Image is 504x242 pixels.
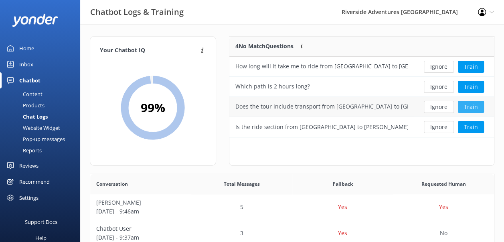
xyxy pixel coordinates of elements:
div: Is the ride section from [GEOGRAPHIC_DATA] to [PERSON_NAME][GEOGRAPHIC_DATA] still closed? [235,123,408,131]
div: Reports [5,145,42,156]
span: Requested Human [421,180,466,188]
p: 3 [240,229,243,238]
p: 4 No Match Questions [235,42,293,51]
div: row [229,117,494,137]
div: grid [229,57,494,137]
p: [DATE] - 9:46am [96,207,185,216]
h3: Chatbot Logs & Training [90,6,184,18]
p: Chatbot User [96,224,185,233]
div: row [90,194,494,220]
button: Train [458,121,484,133]
h4: Your Chatbot IQ [100,46,198,55]
button: Train [458,101,484,113]
p: 5 [240,203,243,211]
a: Pop-up messages [5,133,80,145]
p: No [440,229,447,238]
div: Content [5,88,43,100]
div: row [229,57,494,77]
button: Ignore [424,101,454,113]
a: Chat Logs [5,111,80,122]
p: Yes [338,229,347,238]
div: row [229,97,494,117]
div: Inbox [19,56,33,72]
button: Train [458,61,484,73]
a: Reports [5,145,80,156]
p: Yes [439,203,448,211]
div: Does the tour include transport from [GEOGRAPHIC_DATA] to [GEOGRAPHIC_DATA]? [235,102,408,111]
span: Conversation [96,180,128,188]
div: Pop-up messages [5,133,65,145]
div: Recommend [19,174,50,190]
span: Total Messages [224,180,260,188]
div: Website Widget [5,122,60,133]
div: Which path is 2 hours long? [235,82,310,91]
div: row [229,77,494,97]
div: Chat Logs [5,111,48,122]
div: Chatbot [19,72,40,88]
p: Yes [338,203,347,211]
div: Home [19,40,34,56]
button: Train [458,81,484,93]
div: How long will it take me to ride from [GEOGRAPHIC_DATA] to [GEOGRAPHIC_DATA]? [235,62,408,71]
a: Content [5,88,80,100]
div: Settings [19,190,38,206]
img: yonder-white-logo.png [12,14,58,27]
div: Support Docs [25,214,57,230]
div: Products [5,100,45,111]
p: [PERSON_NAME] [96,198,185,207]
button: Ignore [424,61,454,73]
button: Ignore [424,121,454,133]
a: Website Widget [5,122,80,133]
span: Fallback [332,180,352,188]
a: Products [5,100,80,111]
button: Ignore [424,81,454,93]
div: Reviews [19,158,38,174]
p: [DATE] - 9:37am [96,233,185,242]
h2: 99 % [141,98,165,117]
